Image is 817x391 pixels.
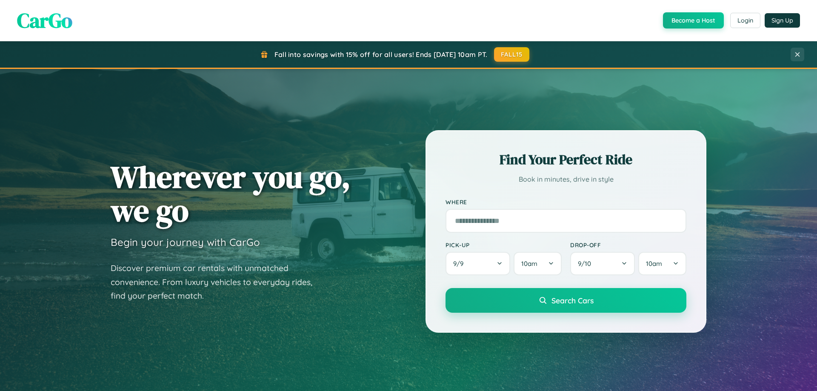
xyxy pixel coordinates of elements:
[446,198,686,205] label: Where
[730,13,760,28] button: Login
[551,296,594,305] span: Search Cars
[446,288,686,313] button: Search Cars
[578,260,595,268] span: 9 / 10
[17,6,72,34] span: CarGo
[765,13,800,28] button: Sign Up
[646,260,662,268] span: 10am
[638,252,686,275] button: 10am
[446,173,686,186] p: Book in minutes, drive in style
[446,252,510,275] button: 9/9
[446,241,562,248] label: Pick-up
[494,47,530,62] button: FALL15
[274,50,488,59] span: Fall into savings with 15% off for all users! Ends [DATE] 10am PT.
[663,12,724,29] button: Become a Host
[570,241,686,248] label: Drop-off
[111,261,323,303] p: Discover premium car rentals with unmatched convenience. From luxury vehicles to everyday rides, ...
[111,236,260,248] h3: Begin your journey with CarGo
[521,260,537,268] span: 10am
[514,252,562,275] button: 10am
[453,260,468,268] span: 9 / 9
[446,150,686,169] h2: Find Your Perfect Ride
[570,252,635,275] button: 9/10
[111,160,351,227] h1: Wherever you go, we go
